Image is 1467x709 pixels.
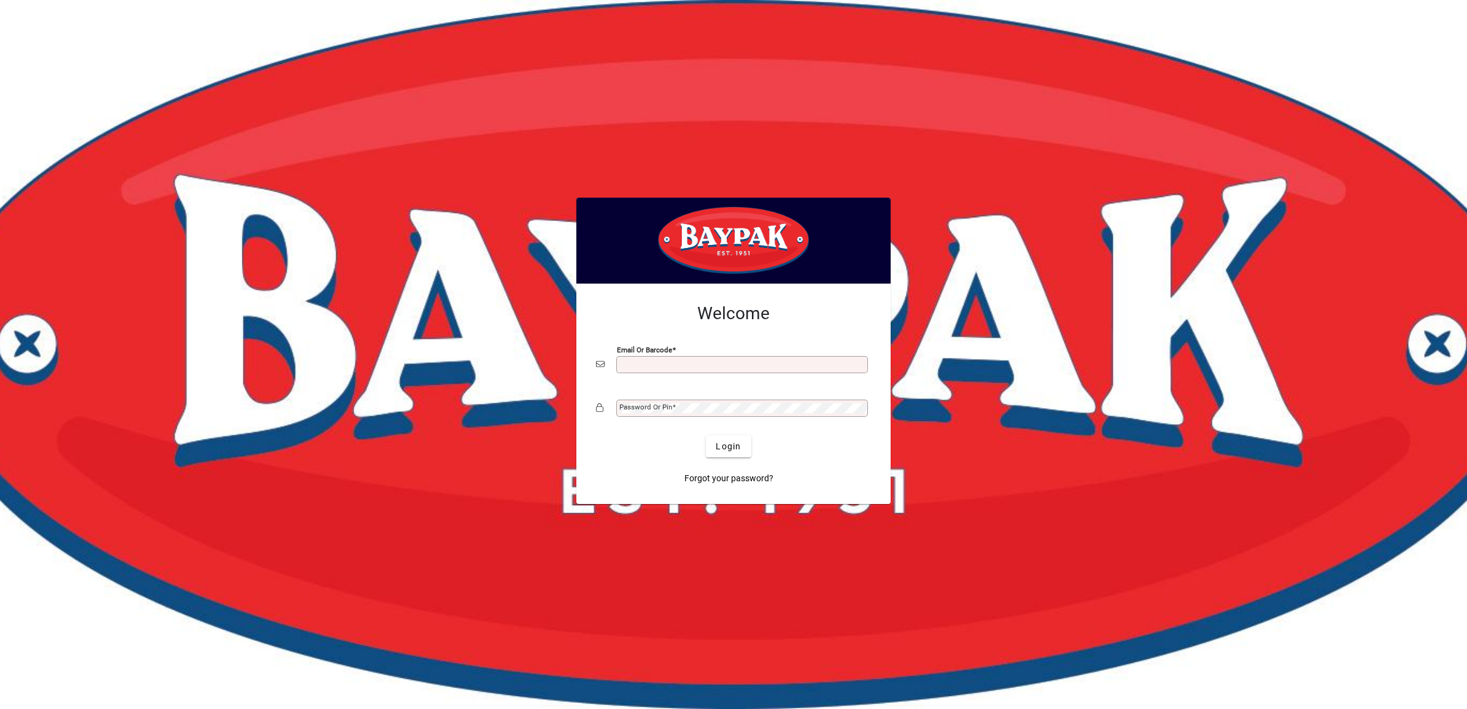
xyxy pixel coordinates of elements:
[684,472,773,485] span: Forgot your password?
[679,467,778,489] a: Forgot your password?
[617,346,672,354] mat-label: Email or Barcode
[716,440,741,453] span: Login
[596,303,871,324] h2: Welcome
[706,435,751,457] button: Login
[619,403,672,411] mat-label: Password or Pin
